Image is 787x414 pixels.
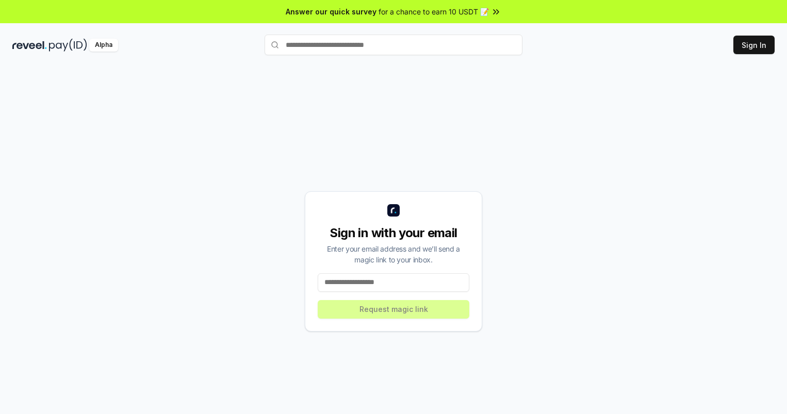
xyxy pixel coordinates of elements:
span: for a chance to earn 10 USDT 📝 [379,6,489,17]
div: Sign in with your email [318,225,469,241]
div: Alpha [89,39,118,52]
img: logo_small [387,204,400,217]
span: Answer our quick survey [286,6,376,17]
button: Sign In [733,36,775,54]
img: reveel_dark [12,39,47,52]
div: Enter your email address and we’ll send a magic link to your inbox. [318,243,469,265]
img: pay_id [49,39,87,52]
